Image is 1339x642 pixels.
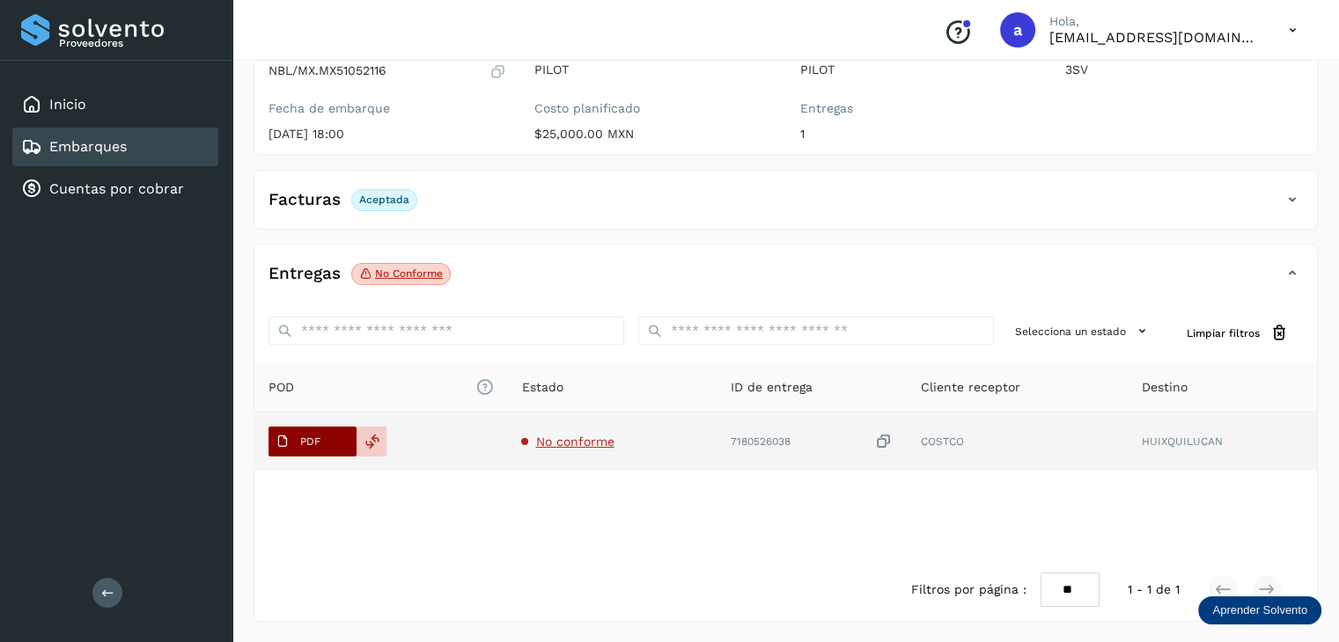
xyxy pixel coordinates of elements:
span: 1 - 1 de 1 [1128,580,1180,599]
p: Aprender Solvento [1212,603,1307,617]
div: Reemplazar POD [357,427,386,456]
p: PDF [300,435,320,448]
div: Embarques [12,128,218,166]
span: POD [269,378,493,397]
span: ID de entrega [731,378,813,397]
p: [DATE] 18:00 [269,127,506,142]
p: $25,000.00 MXN [534,127,772,142]
button: PDF [269,427,357,456]
h4: Entregas [269,264,341,284]
div: FacturasAceptada [254,185,1317,229]
div: 7180526038 [731,433,893,451]
p: 1 [800,127,1038,142]
h4: Facturas [269,190,341,210]
span: Limpiar filtros [1187,325,1260,341]
p: NBL/MX.MX51052116 [269,63,386,78]
span: Cliente receptor [921,378,1020,397]
div: Aprender Solvento [1198,596,1321,624]
div: Cuentas por cobrar [12,170,218,208]
a: Inicio [49,96,86,113]
div: Inicio [12,85,218,124]
a: Embarques [49,138,127,155]
p: Hola, [1049,14,1261,29]
span: Destino [1142,378,1188,397]
button: Selecciona un estado [1008,317,1159,346]
div: EntregasNo conforme [254,259,1317,303]
p: Aceptada [359,193,409,206]
p: PILOT [534,62,772,77]
label: Entregas [800,101,1038,116]
p: aux.facturacion@atpilot.mx [1049,29,1261,46]
label: Fecha de embarque [269,101,506,116]
p: 3SV [1065,62,1303,77]
td: COSTCO [907,412,1128,471]
p: Proveedores [59,37,211,49]
p: PILOT [800,62,1038,77]
p: No conforme [375,267,443,280]
label: Costo planificado [534,101,772,116]
span: Estado [521,378,563,397]
span: Filtros por página : [911,580,1026,599]
td: HUIXQUILUCAN [1128,412,1317,471]
button: Limpiar filtros [1173,317,1303,349]
a: Cuentas por cobrar [49,180,184,197]
span: No conforme [535,434,614,449]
